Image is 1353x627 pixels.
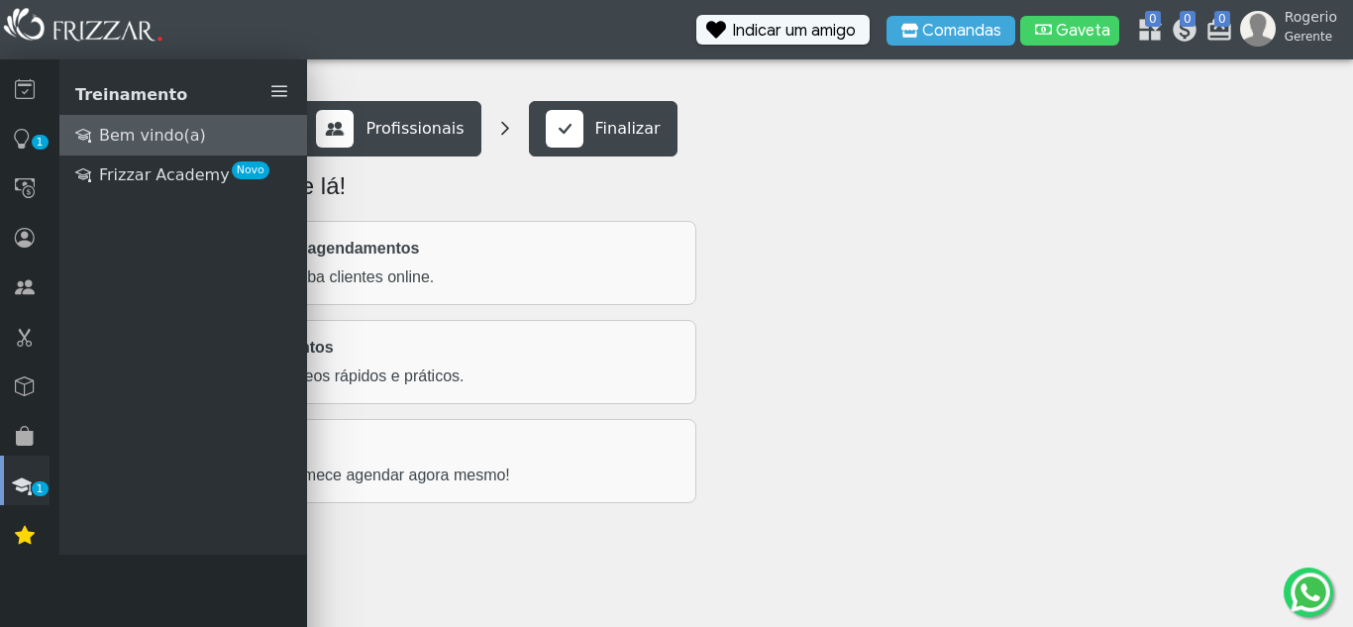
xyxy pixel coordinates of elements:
[595,117,661,141] p: Finalizar
[59,115,307,156] a: Bem vindo(a)
[1240,11,1343,47] a: Rogerio Gerente
[696,15,870,45] button: Indicar um amigo
[299,101,480,157] a: Profissionais
[118,339,334,356] strong: 🎓 Assista aos treinamentos
[1180,11,1196,27] span: 0
[59,156,307,196] a: Frizzar AcademyNovo
[118,464,680,487] p: Conheça sua agenda e comece agendar agora mesmo!
[1145,11,1161,27] span: 0
[4,456,50,505] a: 1
[732,23,856,39] span: Indicar um amigo
[99,163,230,187] span: Frizzar Academy
[1136,16,1156,51] a: 0
[1171,16,1191,51] a: 0
[365,117,464,141] p: Profissionais
[1285,7,1337,28] span: Rogerio
[102,419,696,503] a: 📅 Comece a agendar Conheça sua agenda e comece agendar agora mesmo!
[1020,16,1119,46] button: Gaveta
[32,481,49,496] span: 1
[118,365,680,388] p: Domine o sistema com vídeos rápidos e práticos.
[886,16,1015,46] button: Comandas
[922,23,1001,39] span: Comandas
[102,320,696,404] a: 🎓 Assista aos treinamentos Domine o sistema com vídeos rápidos e práticos.
[102,221,696,305] a: 🔧 Configure seu site de agendamentos Personalize seu link e receba clientes online.
[118,240,420,257] strong: 🔧 Configure seu site de agendamentos
[102,172,696,201] h2: 🚀 Você está quase lá!
[32,135,49,150] span: 1
[1205,16,1225,51] a: 0
[1287,569,1334,616] img: whatsapp.png
[99,124,206,148] span: Bem vindo(a)
[529,101,677,157] a: Finalizar
[232,161,269,180] span: Novo
[1285,28,1337,46] span: Gerente
[118,265,680,289] p: Personalize seu link e receba clientes online.
[1056,23,1105,39] span: Gaveta
[75,85,187,104] span: Treinamento
[1214,11,1230,27] span: 0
